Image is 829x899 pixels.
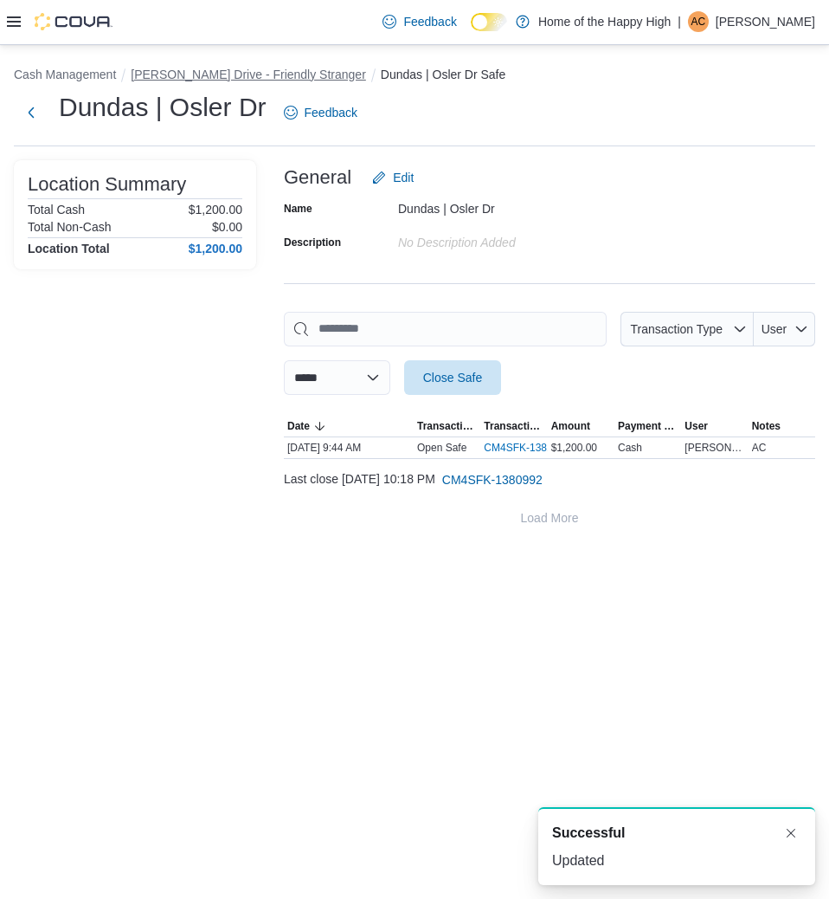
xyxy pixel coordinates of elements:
h4: Location Total [28,242,110,255]
span: Feedback [403,13,456,30]
h4: $1,200.00 [189,242,242,255]
div: Updated [552,850,801,871]
nav: An example of EuiBreadcrumbs [14,66,815,87]
div: Dundas | Osler Dr [398,195,630,216]
button: Next [14,95,48,130]
button: Edit [365,160,421,195]
button: Transaction Type [414,416,480,437]
span: User [684,419,708,433]
label: Name [284,202,312,216]
span: User [762,322,787,336]
p: [PERSON_NAME] [716,11,815,32]
a: Feedback [277,95,364,130]
button: [PERSON_NAME] Drive - Friendly Stranger [131,68,366,81]
button: Notes [749,416,815,437]
span: AC [752,441,767,455]
div: Ashleigh Campbell [688,11,709,32]
button: Transaction # [480,416,547,437]
span: $1,200.00 [551,441,597,455]
button: Dundas | Osler Dr Safe [381,68,505,81]
p: Home of the Happy High [538,11,671,32]
button: Transaction Type [620,312,754,346]
input: Dark Mode [471,13,507,31]
button: Amount [548,416,614,437]
button: Cash Management [14,68,116,81]
p: Open Safe [417,441,466,455]
h1: Dundas | Osler Dr [59,90,267,125]
div: [DATE] 9:44 AM [284,437,414,458]
a: CM4SFK-1381378External link [484,441,583,455]
button: CM4SFK-1380992 [435,462,549,497]
p: $0.00 [212,220,242,234]
img: Cova [35,13,112,30]
input: This is a search bar. As you type, the results lower in the page will automatically filter. [284,312,607,346]
span: Edit [393,169,414,186]
span: Close Safe [423,369,482,386]
h3: Location Summary [28,174,186,195]
h3: General [284,167,351,188]
span: Payment Methods [618,419,678,433]
div: Last close [DATE] 10:18 PM [284,462,815,497]
div: No Description added [398,229,630,249]
button: User [754,312,815,346]
span: Feedback [305,104,357,121]
h6: Total Non-Cash [28,220,112,234]
span: Dark Mode [471,31,472,32]
span: Transaction Type [417,419,477,433]
button: Close Safe [404,360,501,395]
span: Notes [752,419,781,433]
h6: Total Cash [28,203,85,217]
span: Transaction # [484,419,543,433]
span: Date [287,419,310,433]
button: Dismiss toast [781,823,801,844]
span: Successful [552,823,625,844]
span: Transaction Type [630,322,723,336]
button: Payment Methods [614,416,681,437]
div: Cash [618,441,642,455]
label: Description [284,236,341,249]
p: | [678,11,681,32]
button: Date [284,416,414,437]
span: CM4SFK-1380992 [442,471,543,488]
p: $1,200.00 [189,203,242,217]
span: AC [691,11,706,32]
span: Load More [521,509,579,527]
span: [PERSON_NAME] [684,441,744,455]
a: Feedback [376,4,463,39]
span: Amount [551,419,590,433]
button: User [681,416,748,437]
div: Notification [552,823,801,844]
button: Load More [284,501,815,535]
